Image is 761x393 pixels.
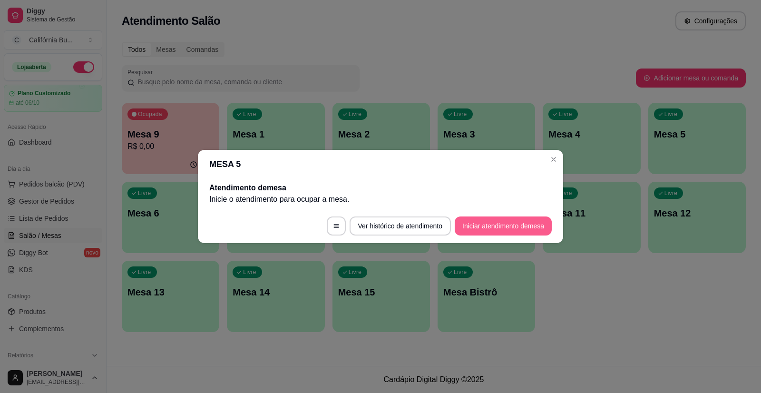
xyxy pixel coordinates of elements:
button: Iniciar atendimento demesa [455,216,552,236]
button: Ver histórico de atendimento [350,216,451,236]
header: MESA 5 [198,150,563,178]
p: Inicie o atendimento para ocupar a mesa . [209,194,552,205]
button: Close [546,152,561,167]
h2: Atendimento de mesa [209,182,552,194]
